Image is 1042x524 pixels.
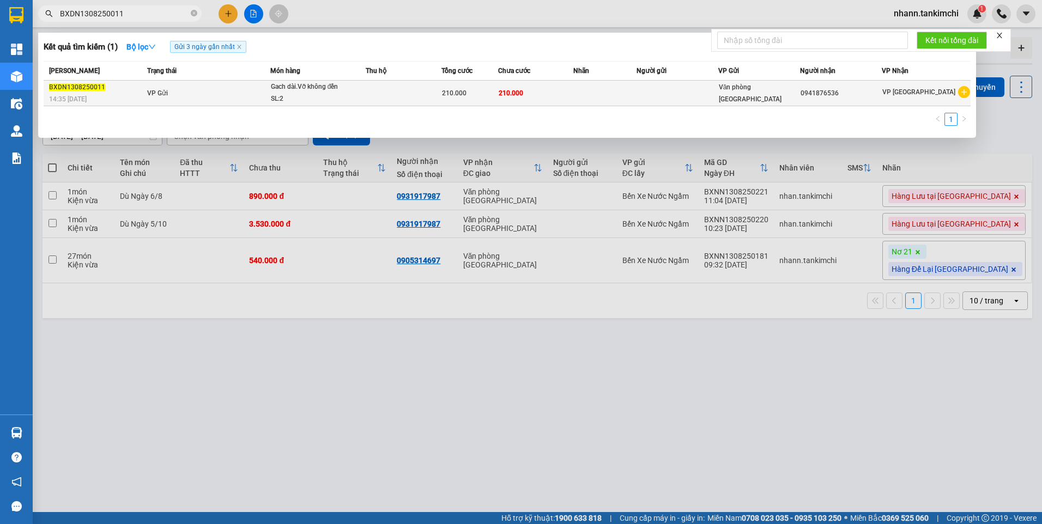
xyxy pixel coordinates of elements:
img: warehouse-icon [11,98,22,109]
span: Món hàng [270,67,300,75]
img: solution-icon [11,153,22,164]
div: SL: 2 [271,93,353,105]
span: question-circle [11,452,22,462]
span: 210.000 [499,89,523,97]
span: Thu hộ [366,67,386,75]
button: right [958,113,971,126]
span: search [45,10,53,17]
span: Văn phòng [GEOGRAPHIC_DATA] [719,83,781,103]
span: Tổng cước [441,67,472,75]
input: Nhập số tổng đài [717,32,908,49]
span: close-circle [191,10,197,16]
span: notification [11,477,22,487]
span: Kết nối tổng đài [925,34,978,46]
input: Tìm tên, số ĐT hoặc mã đơn [60,8,189,20]
span: 14:35 [DATE] [49,95,87,103]
a: 1 [945,113,957,125]
li: Previous Page [931,113,944,126]
span: VP Gửi [718,67,739,75]
li: Next Page [958,113,971,126]
span: VP [GEOGRAPHIC_DATA] [882,88,955,96]
img: logo-vxr [9,7,23,23]
span: Người nhận [800,67,835,75]
span: close-circle [191,9,197,19]
h3: Kết quả tìm kiếm ( 1 ) [44,41,118,53]
span: Chưa cước [498,67,530,75]
span: close [996,32,1003,39]
span: VP Gửi [147,89,168,97]
span: Nhãn [573,67,589,75]
button: Kết nối tổng đài [917,32,987,49]
span: left [935,115,941,122]
li: 1 [944,113,958,126]
span: Người gửi [637,67,667,75]
span: [PERSON_NAME] [49,67,100,75]
span: close [237,44,242,50]
img: warehouse-icon [11,427,22,438]
strong: Bộ lọc [126,42,156,51]
span: Trạng thái [147,67,177,75]
span: 210.000 [442,89,467,97]
div: Gach dài.Vỡ không đền [271,81,353,93]
button: left [931,113,944,126]
img: warehouse-icon [11,71,22,82]
span: down [148,43,156,51]
span: right [961,115,967,122]
div: 0941876536 [801,88,881,99]
span: Gửi 3 ngày gần nhất [170,41,246,53]
img: dashboard-icon [11,44,22,55]
span: BXDN1308250011 [49,83,105,91]
span: message [11,501,22,511]
span: plus-circle [958,86,970,98]
button: Bộ lọcdown [118,38,165,56]
img: warehouse-icon [11,125,22,137]
span: VP Nhận [882,67,908,75]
